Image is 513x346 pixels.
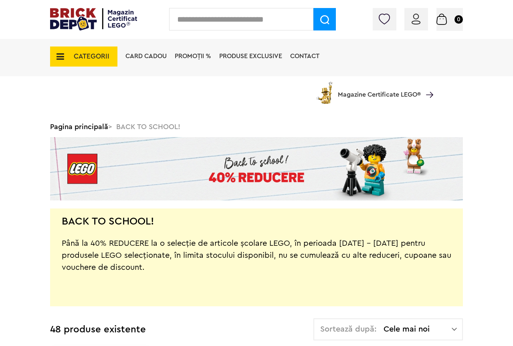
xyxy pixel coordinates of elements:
[50,116,463,137] div: > BACK TO SCHOOL!
[175,53,211,59] a: PROMOȚII %
[62,217,154,225] h2: BACK TO SCHOOL!
[50,318,146,341] div: 48 produse existente
[454,15,463,24] small: 0
[290,53,319,59] a: Contact
[50,123,108,130] a: Pagina principală
[62,225,451,297] div: Până la 40% REDUCERE la o selecție de articole școlare LEGO, în perioada [DATE] - [DATE] pentru p...
[219,53,282,59] a: Produse exclusive
[384,325,452,333] span: Cele mai noi
[320,325,377,333] span: Sortează după:
[50,137,463,200] img: Landing page banner
[125,53,167,59] a: Card Cadou
[421,81,433,88] a: Magazine Certificate LEGO®
[338,80,421,99] span: Magazine Certificate LEGO®
[74,53,109,60] span: CATEGORII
